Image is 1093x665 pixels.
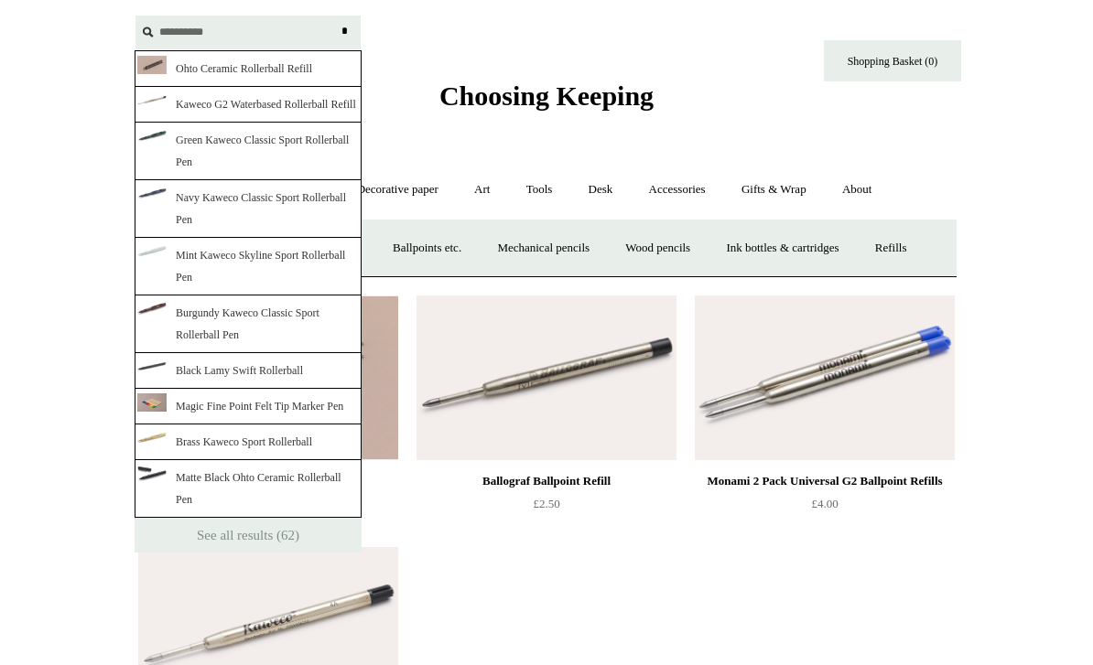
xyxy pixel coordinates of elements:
[439,95,654,108] a: Choosing Keeping
[533,497,559,510] span: £2.50
[137,96,167,106] img: zTyUANhZWdmOq-6w7Vh5tvpP3Fv4eZlIt99fg_ES9JY_thumb.png
[695,470,955,545] a: Monami 2 Pack Universal G2 Ballpoint Refills £4.00
[859,224,924,273] a: Refills
[135,87,362,123] a: Kaweco G2 Waterbased Rollerball Refill
[135,389,362,424] a: Magic Fine Point Felt Tip Marker Pen
[695,295,955,460] img: Monami 2 Pack Universal G2 Ballpoint Refills
[135,123,362,180] a: Green Kaweco Classic Sport Rollerball Pen
[135,518,362,552] a: See all results (62)
[572,166,630,214] a: Desk
[510,166,569,214] a: Tools
[137,131,167,143] img: 3gZO3bBAbrozkb-2MwnXRGC2IydkEvGj82XoVSlTtXE_thumb.png
[699,470,950,492] div: Monami 2 Pack Universal G2 Ballpoint Refills
[137,467,167,482] img: gcrVFOfDhYa2gicDFYcm5o8pe1iiuSqCoZYjFofYJXg_thumb.png
[481,224,606,273] a: Mechanical pencils
[137,362,167,372] img: P29r3e8tQb5YrjusKF4Ni21zPSyiXfrsE64te0NX_u4_thumb.png
[135,180,362,238] a: Navy Kaweco Classic Sport Rollerball Pen
[135,424,362,460] a: Brass Kaweco Sport Rollerball
[709,224,855,273] a: Ink bottles & cartridges
[137,393,167,412] img: Copyright_Choosing_Keeping_20151108_10330_10332_thumb.jpg
[137,433,167,445] img: A-_vdgkzNU5fQ37H0Iuvc7VwNeJVKZKHCoOeMKpkv_I_thumb.png
[725,166,823,214] a: Gifts & Wrap
[824,40,961,81] a: Shopping Basket (0)
[135,50,362,87] a: Ohto Ceramic Rollerball Refill
[417,295,676,460] a: Ballograf Ballpoint Refill Ballograf Ballpoint Refill
[609,224,707,273] a: Wood pencils
[417,295,676,460] img: Ballograf Ballpoint Refill
[137,303,167,315] img: CopyrightChoosingKeeping20240424BS11550RTAT_thumb.png
[135,353,362,389] a: Black Lamy Swift Rollerball
[811,497,838,510] span: £4.00
[135,238,362,295] a: Mint Kaweco Skyline Sport Rollerball Pen
[421,470,672,492] div: Ballograf Ballpoint Refill
[826,166,889,214] a: About
[341,166,455,214] a: Decorative paper
[439,80,654,111] span: Choosing Keeping
[376,224,478,273] a: Ballpoints etc.
[417,470,676,545] a: Ballograf Ballpoint Refill £2.50
[137,246,167,258] img: V1ABP91PlzSDr3PZYiB0ZU1tXLMTdSOciU0n5nUxdJI_thumb.png
[695,295,955,460] a: Monami 2 Pack Universal G2 Ballpoint Refills Monami 2 Pack Universal G2 Ballpoint Refills
[458,166,506,214] a: Art
[633,166,722,214] a: Accessories
[137,56,167,74] img: Copyright_Choosing_Keeping_-_20190822_BS_-_12554_12001_RT_2_thumb.jpg
[137,188,167,200] img: zzh_Ft9zU1jlvqa3VdImo1bSYuGo_8lOl4KXehpz5c_thumb.png
[135,295,362,353] a: Burgundy Kaweco Classic Sport Rollerball Pen
[135,460,362,518] a: Matte Black Ohto Ceramic Rollerball Pen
